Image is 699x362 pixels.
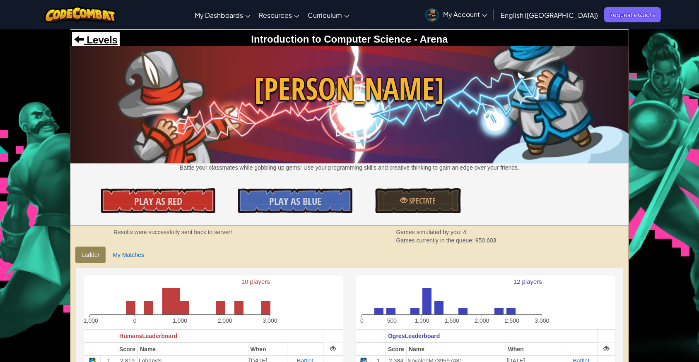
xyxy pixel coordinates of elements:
span: - Arena [411,34,448,45]
text: 0 [133,317,137,324]
img: CodeCombat logo [44,6,117,23]
text: 500 [387,317,397,324]
span: Play As Blue [269,194,321,208]
text: 1,500 [445,317,459,324]
text: 1,000 [173,317,187,324]
strong: Results were successfully sent back to server! [113,229,232,235]
span: 4 [463,229,466,235]
text: 2,500 [505,317,519,324]
text: -1,000 [82,317,98,324]
span: Resources [259,11,292,19]
p: Battle your classmates while gobbling up gems! Use your programming skills and creative thinking ... [70,163,629,172]
img: avatar [425,8,439,22]
text: 3,000 [263,317,277,324]
th: Name [407,343,506,356]
span: Spectate [407,196,436,206]
text: 12 players [513,278,542,285]
th: When [248,343,287,356]
text: 0 [360,317,364,324]
span: 950,603 [475,237,497,244]
text: 10 players [241,278,270,285]
a: Curriculum [304,4,354,26]
img: Wakka Maul [70,46,629,163]
a: My Dashboards [190,4,255,26]
th: When [506,343,565,356]
a: Ladder [75,247,106,263]
span: Humans [119,333,142,339]
span: My Account [443,10,487,19]
a: My Matches [106,247,150,263]
span: Ogres [388,333,405,339]
a: My Account [421,2,492,28]
span: Games currently in the queue: [396,237,475,244]
th: Score [117,343,138,356]
th: Name [138,343,248,356]
span: [PERSON_NAME] [70,67,629,110]
span: Leaderboard [142,333,177,339]
th: Score [386,343,407,356]
span: English ([GEOGRAPHIC_DATA]) [501,11,598,19]
a: Resources [255,4,304,26]
text: 2,000 [475,317,489,324]
a: Request a Quote [604,7,661,22]
text: 2,000 [218,317,232,324]
span: Leaderboard [405,333,440,339]
span: Games simulated by you: [396,229,463,235]
span: Introduction to Computer Science [251,34,411,45]
span: My Dashboards [195,11,243,19]
span: Play As Red [134,194,182,208]
a: Levels [74,34,118,46]
span: Levels [84,34,118,46]
a: English ([GEOGRAPHIC_DATA]) [497,4,602,26]
a: Spectate [375,188,461,213]
text: 3,000 [535,317,549,324]
span: Curriculum [308,11,342,19]
text: 1,000 [415,317,429,324]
